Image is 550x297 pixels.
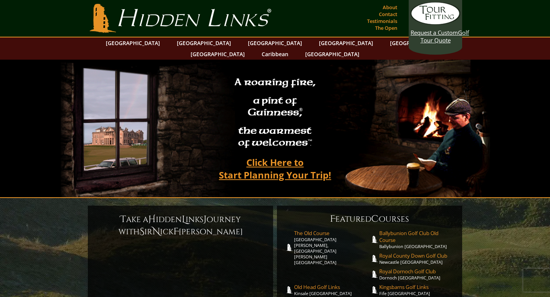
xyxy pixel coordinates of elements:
[258,49,292,60] a: Caribbean
[182,213,186,226] span: L
[379,230,455,243] span: Ballybunion Golf Club Old Course
[365,16,399,26] a: Testimonials
[294,230,370,265] a: The Old Course[GEOGRAPHIC_DATA][PERSON_NAME], [GEOGRAPHIC_DATA][PERSON_NAME] [GEOGRAPHIC_DATA]
[411,29,458,36] span: Request a Custom
[379,252,455,265] a: Royal County Down Golf ClubNewcastle [GEOGRAPHIC_DATA]
[373,23,399,33] a: The Open
[211,153,339,184] a: Click Here toStart Planning Your Trip!
[379,268,455,281] a: Royal Dornoch Golf ClubDornoch [GEOGRAPHIC_DATA]
[301,49,363,60] a: [GEOGRAPHIC_DATA]
[315,37,377,49] a: [GEOGRAPHIC_DATA]
[330,213,335,225] span: F
[379,284,455,291] span: Kingsbarns Golf Links
[230,73,320,153] h2: A roaring fire, a pint of Guinness , the warmest of welcomes™.
[294,284,370,291] span: Old Head Golf Links
[379,252,455,259] span: Royal County Down Golf Club
[371,213,379,225] span: C
[187,49,249,60] a: [GEOGRAPHIC_DATA]
[381,2,399,13] a: About
[152,226,160,238] span: N
[379,284,455,296] a: Kingsbarns Golf LinksFife [GEOGRAPHIC_DATA]
[244,37,306,49] a: [GEOGRAPHIC_DATA]
[379,230,455,249] a: Ballybunion Golf Club Old CourseBallybunion [GEOGRAPHIC_DATA]
[173,226,179,238] span: F
[294,230,370,237] span: The Old Course
[95,213,265,238] h6: ake a idden inks ourney with ir ick [PERSON_NAME]
[204,213,207,226] span: J
[148,213,156,226] span: H
[139,226,144,238] span: S
[379,268,455,275] span: Royal Dornoch Golf Club
[377,9,399,19] a: Contact
[294,284,370,296] a: Old Head Golf LinksKinsale [GEOGRAPHIC_DATA]
[285,213,455,225] h6: eatured ourses
[102,37,164,49] a: [GEOGRAPHIC_DATA]
[386,37,448,49] a: [GEOGRAPHIC_DATA]
[173,37,235,49] a: [GEOGRAPHIC_DATA]
[120,213,126,226] span: T
[411,2,460,44] a: Request a CustomGolf Tour Quote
